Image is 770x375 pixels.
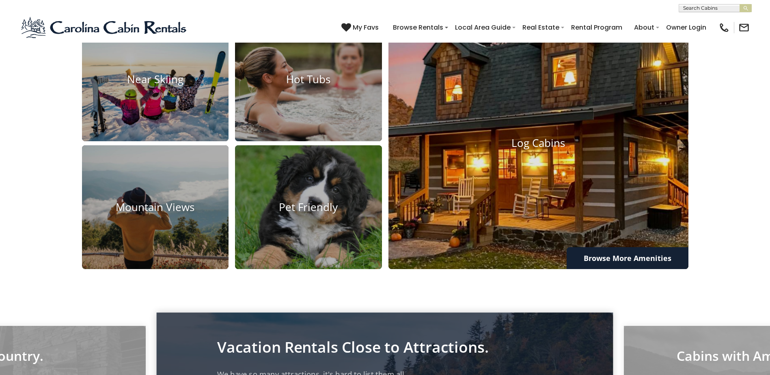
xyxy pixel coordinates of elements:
a: Hot Tubs [235,18,382,142]
a: Rental Program [567,20,626,34]
h4: Mountain Views [82,201,229,213]
a: Log Cabins [388,18,688,269]
a: About [630,20,658,34]
a: Local Area Guide [451,20,515,34]
h4: Pet Friendly [235,201,382,213]
a: Mountain Views [82,145,229,269]
a: Browse More Amenities [567,247,688,269]
a: Browse Rentals [389,20,447,34]
a: My Favs [341,22,381,33]
a: Near Skiing [82,18,229,142]
a: Real Estate [518,20,563,34]
h4: Log Cabins [388,137,688,150]
p: Vacation Rentals Close to Attractions. [218,341,553,353]
h4: Near Skiing [82,73,229,86]
span: My Favs [353,22,379,32]
img: phone-regular-black.png [718,22,730,33]
a: Owner Login [662,20,710,34]
img: Blue-2.png [20,15,189,40]
h4: Hot Tubs [235,73,382,86]
img: mail-regular-black.png [738,22,750,33]
a: Pet Friendly [235,145,382,269]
